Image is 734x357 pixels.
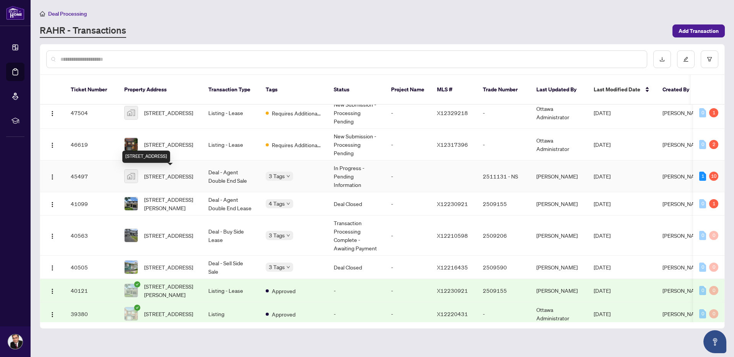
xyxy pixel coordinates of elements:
span: check-circle [134,305,140,311]
td: 2509590 [477,256,530,279]
td: 39380 [65,302,118,326]
td: - [385,302,431,326]
span: [PERSON_NAME] [663,109,704,116]
div: 0 [699,309,706,318]
td: 41099 [65,192,118,216]
div: 2 [709,140,718,149]
span: [STREET_ADDRESS][PERSON_NAME] [144,282,196,299]
th: Status [328,75,385,105]
td: 40121 [65,279,118,302]
span: [DATE] [594,109,611,116]
button: Logo [46,170,58,182]
td: - [385,216,431,256]
td: - [385,97,431,129]
span: [STREET_ADDRESS][PERSON_NAME] [144,195,196,212]
td: - [385,129,431,161]
span: edit [683,57,689,62]
span: [PERSON_NAME] [663,173,704,180]
span: 3 Tags [269,231,285,240]
td: Deal - Sell Side Sale [202,256,260,279]
img: thumbnail-img [125,307,138,320]
th: Project Name [385,75,431,105]
button: Logo [46,308,58,320]
img: thumbnail-img [125,170,138,183]
button: Logo [46,261,58,273]
span: X12210598 [437,232,468,239]
span: download [659,57,665,62]
button: Open asap [703,330,726,353]
span: Requires Additional Docs [272,141,322,149]
td: 46619 [65,129,118,161]
span: Approved [272,287,296,295]
span: [DATE] [594,287,611,294]
th: Tags [260,75,328,105]
td: Deal Closed [328,256,385,279]
img: Logo [49,142,55,148]
span: home [40,11,45,16]
button: Logo [46,284,58,297]
span: [STREET_ADDRESS] [144,310,193,318]
img: thumbnail-img [125,106,138,119]
button: Logo [46,138,58,151]
td: Deal - Agent Double End Sale [202,161,260,192]
td: Ottawa Administrator [530,302,588,326]
td: 40505 [65,256,118,279]
th: Ticket Number [65,75,118,105]
td: 2509155 [477,192,530,216]
span: Approved [272,310,296,318]
img: thumbnail-img [125,284,138,297]
td: 45497 [65,161,118,192]
span: 3 Tags [269,172,285,180]
span: check-circle [134,281,140,287]
div: 0 [699,108,706,117]
td: In Progress - Pending Information [328,161,385,192]
img: Logo [49,233,55,239]
td: 47504 [65,97,118,129]
td: Transaction Processing Complete - Awaiting Payment [328,216,385,256]
span: X12317396 [437,141,468,148]
button: Logo [46,229,58,242]
span: Last Modified Date [594,85,640,94]
div: 1 [709,199,718,208]
span: down [286,202,290,206]
img: thumbnail-img [125,138,138,151]
img: logo [6,6,24,20]
img: thumbnail-img [125,261,138,274]
span: [DATE] [594,173,611,180]
td: Listing - Lease [202,129,260,161]
td: 2511131 - NS [477,161,530,192]
div: 0 [699,263,706,272]
th: Trade Number [477,75,530,105]
button: edit [677,50,695,68]
th: Created By [656,75,702,105]
div: 0 [699,286,706,295]
span: [DATE] [594,141,611,148]
td: - [385,192,431,216]
td: Listing [202,302,260,326]
td: [PERSON_NAME] [530,161,588,192]
span: Deal Processing [48,10,87,17]
div: 1 [699,172,706,181]
span: 4 Tags [269,199,285,208]
a: RAHR - Transactions [40,24,126,38]
span: [STREET_ADDRESS] [144,140,193,149]
td: Deal - Buy Side Lease [202,216,260,256]
span: Add Transaction [679,25,719,37]
td: Ottawa Administrator [530,129,588,161]
div: 0 [699,199,706,208]
span: [DATE] [594,232,611,239]
span: X12220431 [437,310,468,317]
button: Logo [46,198,58,210]
img: thumbnail-img [125,229,138,242]
td: 40563 [65,216,118,256]
td: - [328,302,385,326]
span: [PERSON_NAME] [663,264,704,271]
div: 0 [709,309,718,318]
span: [PERSON_NAME] [663,310,704,317]
td: - [328,279,385,302]
span: [PERSON_NAME] [663,232,704,239]
span: 3 Tags [269,263,285,271]
span: [PERSON_NAME] [663,287,704,294]
span: down [286,174,290,178]
td: - [477,97,530,129]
